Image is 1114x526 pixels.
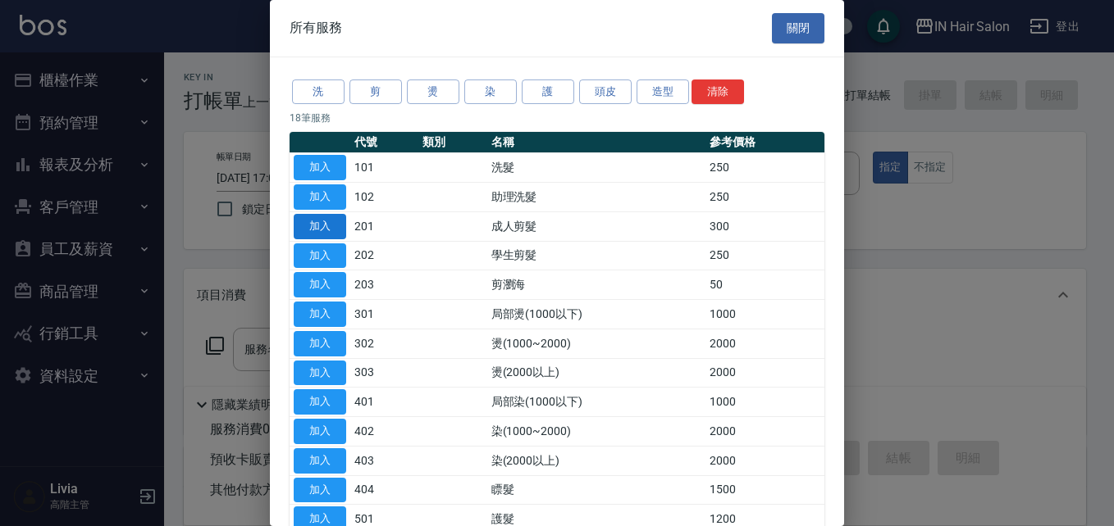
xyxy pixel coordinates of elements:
[705,132,824,153] th: 參考價格
[350,211,418,241] td: 201
[772,13,824,43] button: 關閉
[290,111,824,125] p: 18 筆服務
[705,300,824,329] td: 1000
[705,446,824,475] td: 2000
[294,331,346,356] button: 加入
[294,272,346,297] button: 加入
[487,388,706,417] td: 局部染(1000以下)
[487,270,706,300] td: 剪瀏海
[294,419,346,444] button: 加入
[350,241,418,270] td: 202
[487,417,706,447] td: 染(1000~2000)
[350,132,418,153] th: 代號
[705,183,824,212] td: 250
[290,20,342,36] span: 所有服務
[350,329,418,358] td: 302
[294,389,346,415] button: 加入
[418,132,486,153] th: 類別
[350,388,418,417] td: 401
[705,153,824,183] td: 250
[350,358,418,388] td: 303
[294,155,346,180] button: 加入
[705,388,824,417] td: 1000
[705,211,824,241] td: 300
[350,270,418,300] td: 203
[487,241,706,270] td: 學生剪髮
[579,79,632,105] button: 頭皮
[350,446,418,475] td: 403
[705,329,824,358] td: 2000
[350,183,418,212] td: 102
[294,478,346,503] button: 加入
[294,184,346,210] button: 加入
[350,153,418,183] td: 101
[705,358,824,388] td: 2000
[705,417,824,447] td: 2000
[350,300,418,329] td: 301
[487,153,706,183] td: 洗髮
[487,132,706,153] th: 名稱
[705,475,824,505] td: 1500
[487,329,706,358] td: 燙(1000~2000)
[705,270,824,300] td: 50
[407,79,459,105] button: 燙
[522,79,574,105] button: 護
[637,79,689,105] button: 造型
[487,446,706,475] td: 染(2000以上)
[692,79,744,105] button: 清除
[349,79,402,105] button: 剪
[487,475,706,505] td: 瞟髮
[350,417,418,447] td: 402
[294,243,346,269] button: 加入
[350,475,418,505] td: 404
[487,211,706,241] td: 成人剪髮
[292,79,345,105] button: 洗
[487,300,706,329] td: 局部燙(1000以下)
[705,241,824,270] td: 250
[487,358,706,388] td: 燙(2000以上)
[294,448,346,474] button: 加入
[294,302,346,327] button: 加入
[487,183,706,212] td: 助理洗髮
[294,360,346,386] button: 加入
[464,79,517,105] button: 染
[294,214,346,239] button: 加入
